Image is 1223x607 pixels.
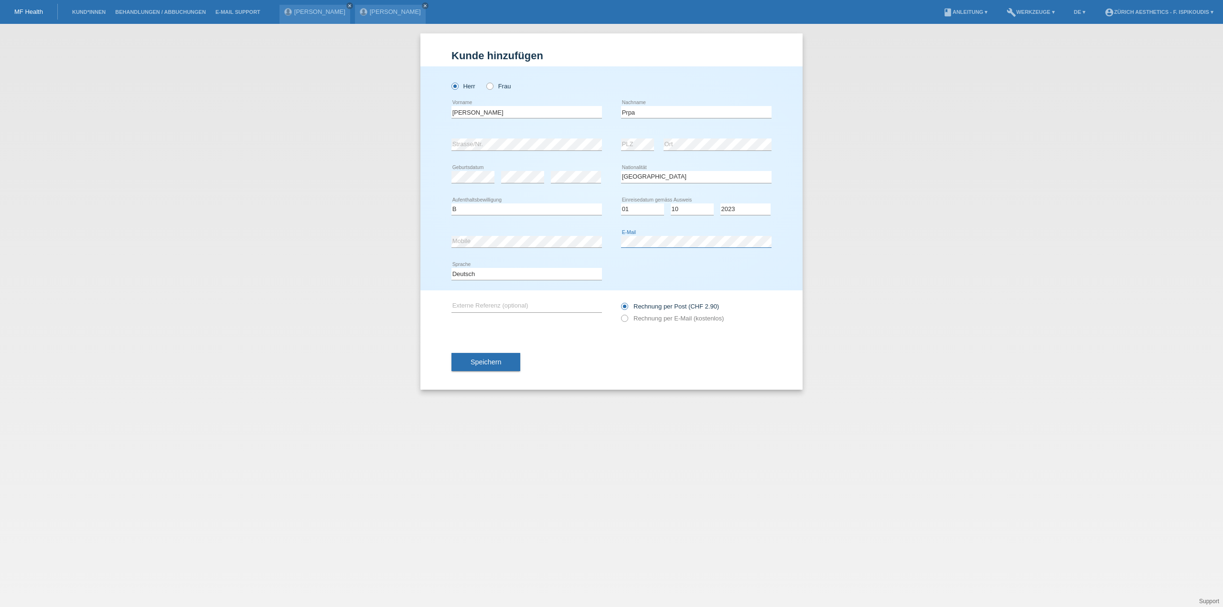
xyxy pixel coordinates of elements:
a: [PERSON_NAME] [370,8,421,15]
i: close [423,3,428,8]
button: Speichern [451,353,520,371]
span: Speichern [471,358,501,366]
label: Frau [486,83,511,90]
a: DE ▾ [1069,9,1090,15]
input: Rechnung per E-Mail (kostenlos) [621,315,627,327]
a: bookAnleitung ▾ [938,9,992,15]
a: account_circleZürich Aesthetics - F. Ispikoudis ▾ [1100,9,1218,15]
input: Frau [486,83,493,89]
a: buildWerkzeuge ▾ [1002,9,1060,15]
input: Rechnung per Post (CHF 2.90) [621,303,627,315]
a: [PERSON_NAME] [294,8,345,15]
i: build [1007,8,1016,17]
label: Herr [451,83,475,90]
a: E-Mail Support [211,9,265,15]
input: Herr [451,83,458,89]
a: Kund*innen [67,9,110,15]
i: account_circle [1105,8,1114,17]
label: Rechnung per E-Mail (kostenlos) [621,315,724,322]
a: MF Health [14,8,43,15]
a: close [422,2,429,9]
label: Rechnung per Post (CHF 2.90) [621,303,719,310]
i: close [347,3,352,8]
i: book [943,8,953,17]
a: Support [1199,598,1219,605]
a: close [346,2,353,9]
a: Behandlungen / Abbuchungen [110,9,211,15]
h1: Kunde hinzufügen [451,50,772,62]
